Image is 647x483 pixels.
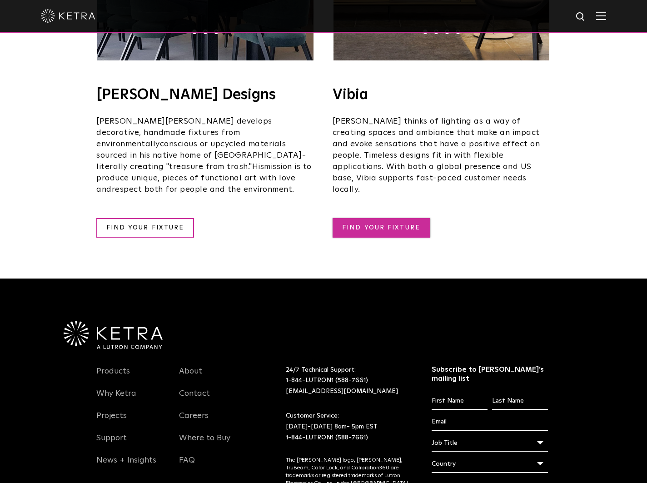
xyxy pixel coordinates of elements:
input: Last Name [492,393,548,410]
div: Navigation Menu [96,365,165,476]
h4: Vibia [333,88,551,102]
div: Navigation Menu [179,365,248,476]
a: Where to Buy [179,433,230,454]
a: FAQ [179,455,195,476]
h4: [PERSON_NAME] Designs​ [96,88,314,102]
p: [PERSON_NAME] thinks of lighting as a way of creating spaces and ambiance that make an impact and... [333,116,551,195]
span: [PERSON_NAME] [96,117,165,125]
a: About [179,366,202,387]
span: His [252,163,264,171]
a: [EMAIL_ADDRESS][DOMAIN_NAME] [286,388,398,394]
a: Why Ketra [96,388,136,409]
span: [PERSON_NAME] [165,117,234,125]
span: mission is to produce unique, pieces of functional art with love and [96,163,312,194]
span: respect both for people and the environment. [112,185,294,194]
a: Projects [96,411,127,432]
a: FIND YOUR FIXTURE [96,218,194,238]
input: First Name [432,393,488,410]
img: search icon [575,11,587,23]
div: Job Title [432,434,548,452]
a: Careers [179,411,209,432]
h3: Subscribe to [PERSON_NAME]’s mailing list [432,365,548,384]
a: 1-844-LUTRON1 (588-7661) [286,377,368,383]
p: Customer Service: [DATE]-[DATE] 8am- 5pm EST [286,411,409,443]
a: News + Insights [96,455,156,476]
img: Ketra-aLutronCo_White_RGB [64,321,163,349]
a: Contact [179,388,210,409]
div: Country [432,455,548,473]
a: Products [96,366,130,387]
img: Hamburger%20Nav.svg [596,11,606,20]
a: Support [96,433,127,454]
p: 24/7 Technical Support: [286,365,409,397]
a: 1-844-LUTRON1 (588-7661) [286,434,368,441]
span: conscious or upcycled materials sourced in his native home of [GEOGRAPHIC_DATA]- literally creati... [96,140,306,171]
a: FIND YOUR FIXTURE [333,218,430,238]
img: ketra-logo-2019-white [41,9,95,23]
span: develops decorative, handmade fixtures from environmentally [96,117,272,148]
input: Email [432,413,548,431]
